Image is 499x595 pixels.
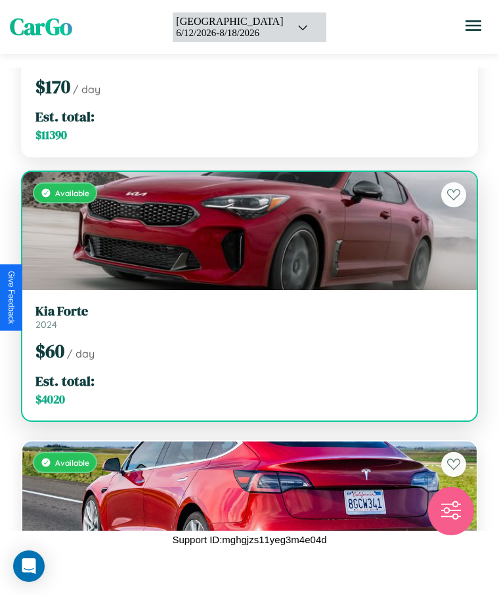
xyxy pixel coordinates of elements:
h3: Kia Forte [35,303,464,319]
span: Available [55,188,89,198]
div: 6 / 12 / 2026 - 8 / 18 / 2026 [176,28,283,39]
div: [GEOGRAPHIC_DATA] [176,16,283,28]
span: $ 11390 [35,127,67,143]
p: Support ID: mghgjzs11yeg3m4e04d [172,531,326,548]
span: $ 60 [35,339,64,363]
span: 2024 [35,319,57,331]
span: $ 4020 [35,392,65,407]
span: Est. total: [35,371,95,390]
span: / day [73,83,100,96]
span: $ 170 [35,74,70,99]
span: Est. total: [35,107,95,126]
span: Available [55,458,89,468]
span: / day [67,347,95,360]
a: Kia Forte2024 [35,303,464,331]
span: CarGo [10,11,72,43]
div: Give Feedback [7,271,16,324]
div: Open Intercom Messenger [13,550,45,582]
